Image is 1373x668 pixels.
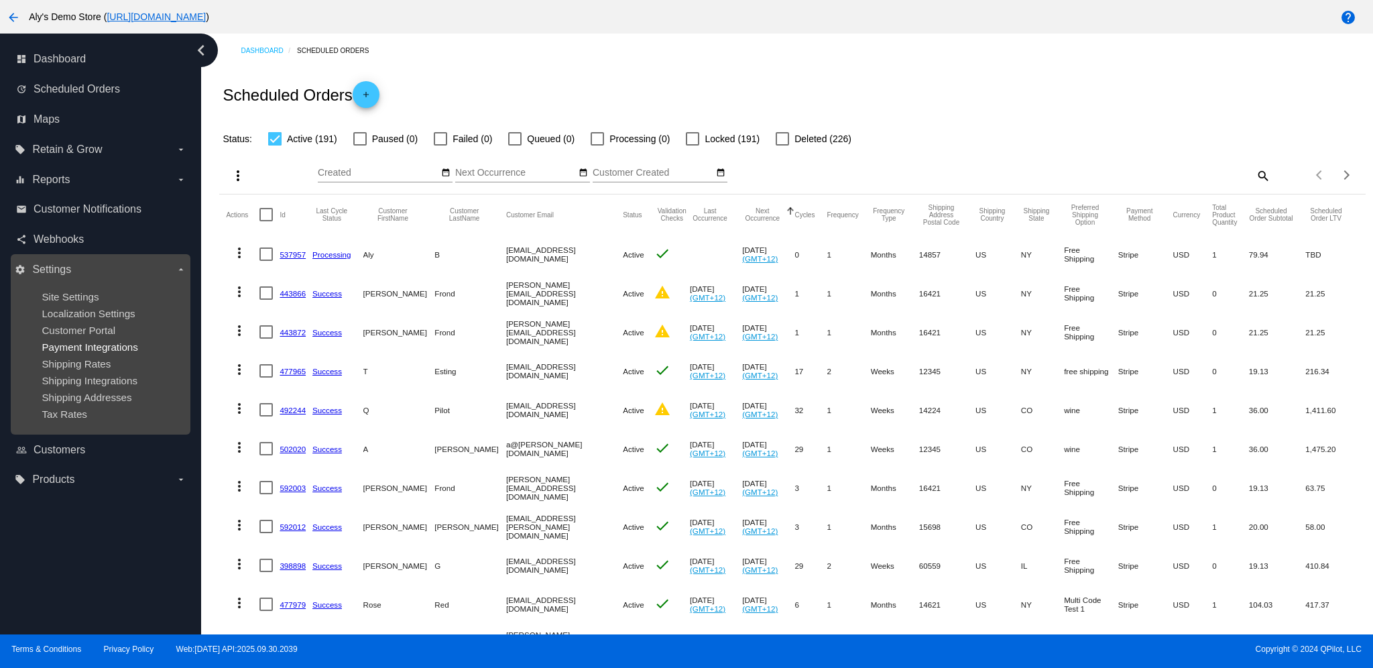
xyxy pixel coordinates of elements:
mat-icon: more_vert [231,323,247,339]
mat-cell: Weeks [871,351,919,390]
mat-cell: 216.34 [1305,351,1358,390]
mat-cell: Esting [434,351,506,390]
mat-icon: more_vert [230,168,246,184]
a: (GMT+12) [742,449,778,457]
mat-cell: Rose [363,585,435,624]
i: dashboard [16,54,27,64]
a: Localization Settings [42,308,135,319]
mat-cell: [DATE] [742,274,794,313]
a: Shipping Rates [42,358,111,370]
button: Change sorting for CurrencyIso [1173,211,1201,219]
mat-cell: Months [871,585,919,624]
mat-cell: Months [871,507,919,546]
mat-cell: 1 [827,390,870,429]
mat-cell: 1 [794,313,827,351]
span: Shipping Integrations [42,375,137,386]
mat-icon: more_vert [231,245,247,261]
i: map [16,114,27,125]
mat-cell: Months [871,274,919,313]
mat-cell: 1 [827,429,870,468]
mat-cell: Free Shipping [1064,235,1118,274]
a: (GMT+12) [742,604,778,613]
mat-cell: [PERSON_NAME] [363,546,435,585]
a: map Maps [16,109,186,130]
a: update Scheduled Orders [16,78,186,100]
mat-cell: wine [1064,429,1118,468]
a: (GMT+12) [690,488,725,496]
mat-cell: Free Shipping [1064,546,1118,585]
button: Change sorting for CustomerLastName [434,207,494,222]
mat-cell: 0 [794,235,827,274]
span: Payment Integrations [42,341,138,353]
mat-cell: Free Shipping [1064,313,1118,351]
mat-cell: [PERSON_NAME][EMAIL_ADDRESS][DOMAIN_NAME] [506,468,623,507]
mat-cell: wine [1064,390,1118,429]
button: Change sorting for CustomerEmail [506,211,554,219]
mat-cell: [DATE] [690,585,742,624]
span: Tax Rates [42,408,87,420]
a: 443872 [280,328,306,337]
button: Change sorting for ShippingCountry [975,207,1009,222]
mat-icon: date_range [441,168,451,178]
a: (GMT+12) [742,332,778,341]
mat-cell: [DATE] [690,468,742,507]
mat-cell: [DATE] [742,429,794,468]
mat-cell: [PERSON_NAME] [363,507,435,546]
mat-cell: US [975,235,1021,274]
a: 592003 [280,484,306,492]
mat-cell: IL [1021,546,1064,585]
a: (GMT+12) [690,449,725,457]
mat-cell: USD [1173,546,1213,585]
mat-cell: 1,475.20 [1305,429,1358,468]
mat-cell: B [434,235,506,274]
mat-cell: 6 [794,624,827,663]
mat-cell: 0 [1212,274,1249,313]
mat-cell: US [975,274,1021,313]
a: (GMT+12) [742,410,778,419]
a: Processing [312,250,351,259]
span: Customer Notifications [34,203,141,215]
mat-cell: 104.03 [1249,585,1306,624]
mat-cell: Weeks [871,390,919,429]
span: Customer Portal [42,325,115,336]
mat-cell: 19.13 [1249,468,1306,507]
a: 537957 [280,250,306,259]
mat-cell: 6 [794,585,827,624]
a: Success [312,484,342,492]
mat-cell: Free Shipping [1064,624,1118,663]
a: Scheduled Orders [297,40,381,61]
mat-cell: Stripe [1118,429,1173,468]
mat-cell: [DATE] [690,313,742,351]
mat-cell: [DATE] [742,235,794,274]
mat-cell: 2 [827,546,870,585]
mat-icon: more_vert [231,361,247,378]
mat-cell: Stripe [1118,585,1173,624]
mat-cell: 12345 [919,351,975,390]
mat-cell: [EMAIL_ADDRESS][PERSON_NAME][DOMAIN_NAME] [506,507,623,546]
mat-cell: 2 [827,351,870,390]
mat-cell: USD [1173,624,1213,663]
mat-cell: 1 [1212,624,1249,663]
a: email Customer Notifications [16,199,186,220]
mat-cell: 29 [794,429,827,468]
mat-cell: Aly [363,235,435,274]
mat-cell: 0 [1212,546,1249,585]
mat-icon: arrow_back [5,9,21,25]
mat-cell: Months [871,235,919,274]
span: Webhooks [34,233,84,245]
mat-cell: 16421 [919,274,975,313]
a: Success [312,367,342,376]
input: Customer Created [593,168,713,178]
a: Success [312,600,342,609]
mat-cell: [DATE] [690,546,742,585]
mat-cell: 1 [1212,429,1249,468]
mat-cell: CO [1021,390,1064,429]
mat-cell: 1 [1212,585,1249,624]
a: 492244 [280,406,306,414]
a: (GMT+12) [690,371,725,380]
mat-cell: 1 [827,624,870,663]
span: Site Settings [42,291,99,302]
mat-cell: [DATE] [742,546,794,585]
mat-cell: 1 [827,468,870,507]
